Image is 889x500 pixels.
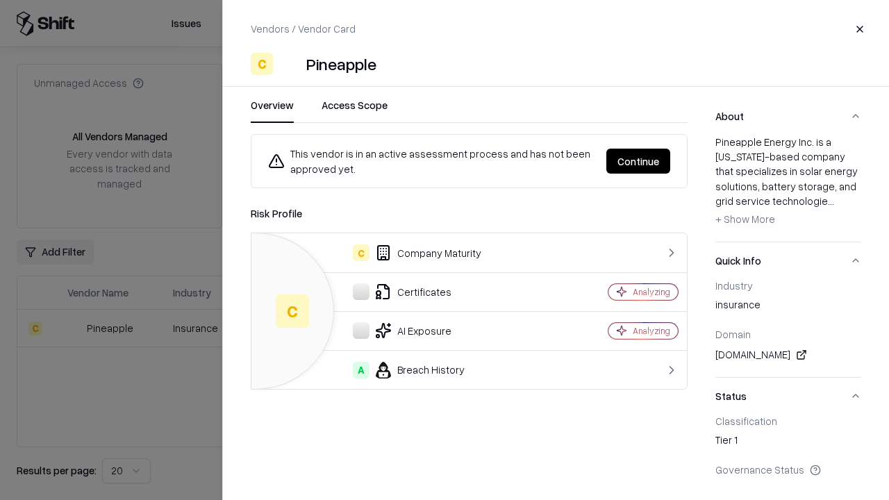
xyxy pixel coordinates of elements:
div: Pineapple Energy Inc. is a [US_STATE]-based company that specializes in solar energy solutions, b... [715,135,861,231]
div: C [251,53,273,75]
div: This vendor is in an active assessment process and has not been approved yet. [268,146,595,176]
div: C [276,294,309,328]
span: + Show More [715,212,775,225]
div: Tier 1 [715,433,861,452]
button: About [715,98,861,135]
div: Analyzing [633,325,670,337]
button: Status [715,378,861,415]
div: insurance [715,297,861,317]
div: Breach History [263,362,560,378]
div: C [353,244,369,261]
img: Pineapple [279,53,301,75]
div: Quick Info [715,279,861,377]
div: [DOMAIN_NAME] [715,347,861,363]
div: A [353,362,369,378]
button: + Show More [715,208,775,231]
div: Classification [715,415,861,427]
div: About [715,135,861,242]
button: Quick Info [715,242,861,279]
div: Governance Status [715,463,861,476]
button: Overview [251,98,294,123]
div: Industry [715,279,861,292]
button: Continue [606,149,670,174]
div: Pineapple [306,53,376,75]
button: Access Scope [322,98,388,123]
div: Analyzing [633,286,670,298]
div: Company Maturity [263,244,560,261]
div: Domain [715,328,861,340]
p: Vendors / Vendor Card [251,22,356,36]
span: ... [828,194,834,207]
div: Certificates [263,283,560,300]
div: AI Exposure [263,322,560,339]
div: Risk Profile [251,205,688,222]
